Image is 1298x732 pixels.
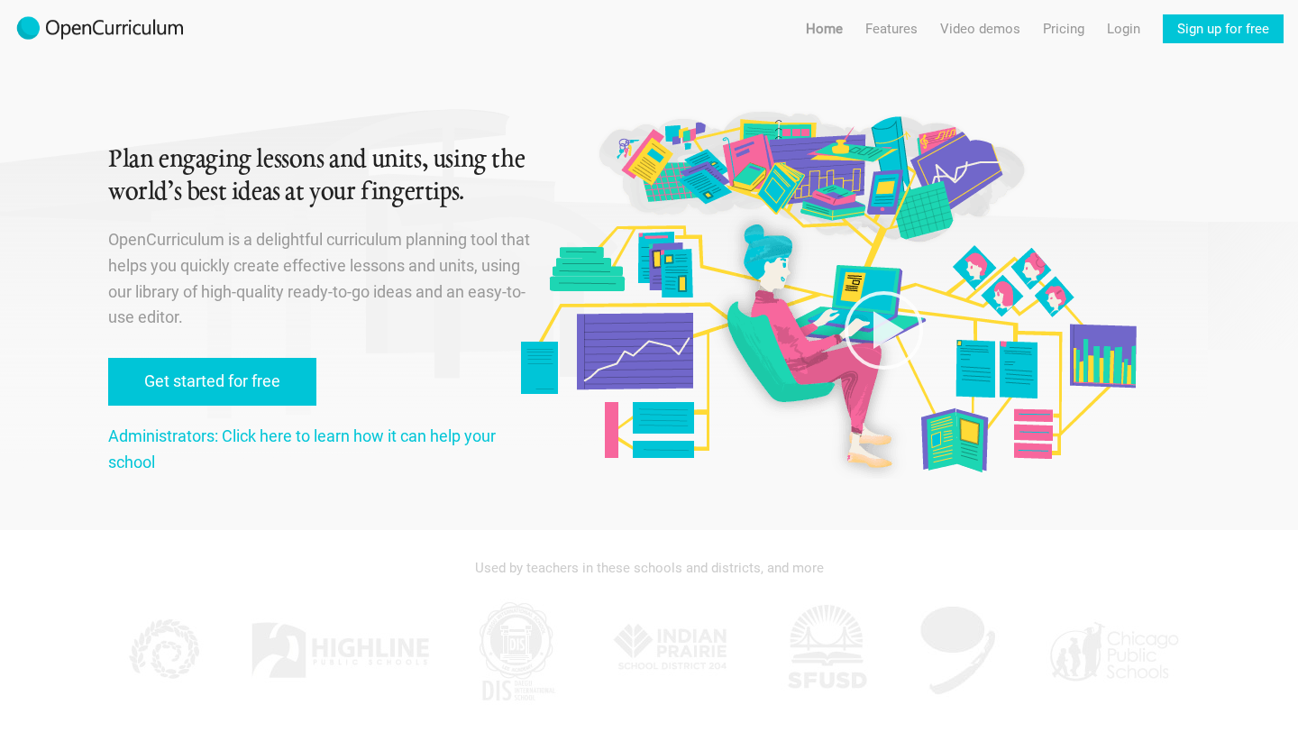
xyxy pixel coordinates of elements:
[250,597,430,705] img: Highline.jpg
[471,597,562,705] img: DIS.jpg
[782,597,872,705] img: SFUSD.jpg
[1043,14,1084,43] a: Pricing
[1163,14,1284,43] a: Sign up for free
[1107,14,1140,43] a: Login
[940,14,1020,43] a: Video demos
[108,144,534,209] h1: Plan engaging lessons and units, using the world’s best ideas at your fingertips.
[913,597,1003,705] img: AGK.jpg
[14,14,186,43] img: 2017-logo-m.png
[604,597,739,705] img: IPSD.jpg
[1046,597,1181,705] img: CPS.jpg
[117,597,207,705] img: KPPCS.jpg
[108,548,1190,588] div: Used by teachers in these schools and districts, and more
[108,358,316,406] a: Get started for free
[865,14,918,43] a: Features
[514,108,1141,479] img: Original illustration by Malisa Suchanya, Oakland, CA (malisasuchanya.com)
[806,14,843,43] a: Home
[108,227,534,331] p: OpenCurriculum is a delightful curriculum planning tool that helps you quickly create effective l...
[108,426,496,471] a: Administrators: Click here to learn how it can help your school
